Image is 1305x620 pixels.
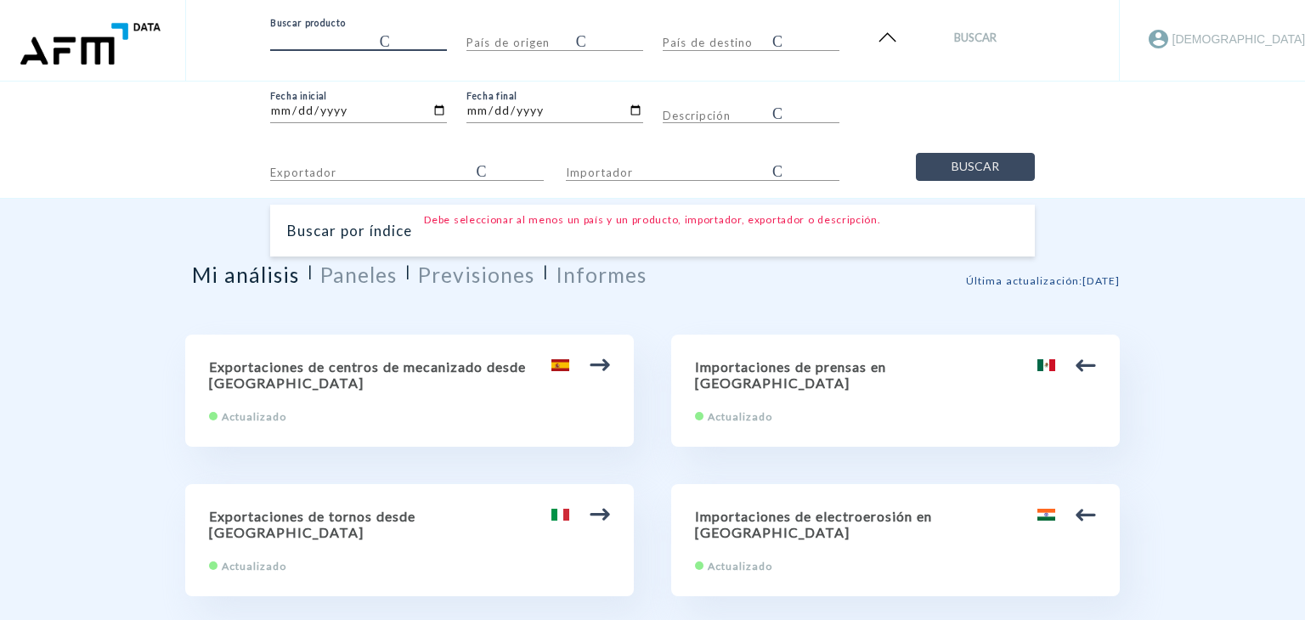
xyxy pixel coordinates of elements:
[695,508,932,540] font: Importaciones de electroerosión en [GEOGRAPHIC_DATA]
[708,560,772,572] font: Actualizado
[695,358,886,391] font: Importaciones de prensas en [GEOGRAPHIC_DATA]
[192,262,299,287] font: Mi análisis
[1079,274,1082,287] font: :
[626,25,643,53] button: entrada clara
[1149,30,1168,48] img: Icono de cuenta
[270,90,326,101] font: Fecha inicial
[590,355,610,375] img: arrow.svg
[320,262,397,287] font: Paneles
[222,560,286,572] font: Actualizado
[308,262,314,280] font: |
[822,25,839,53] button: entrada clara
[916,24,1035,52] button: Buscar
[14,20,164,67] img: enantio
[1082,274,1120,287] font: [DATE]
[822,155,839,183] button: entrada clara
[222,410,286,423] font: Actualizado
[477,161,594,177] font: Cancelar
[708,410,772,423] font: Actualizado
[556,262,647,287] font: Informes
[1076,355,1096,375] img: arrow.svg
[418,262,534,287] font: Previsiones
[527,155,544,183] button: entrada clara
[590,504,610,525] img: arrow.svg
[916,153,1035,181] button: Buscar
[424,213,880,226] font: Debe seleccionar al menos un país y un producto, importador, exportador o descripción.
[772,161,890,177] font: Cancelar
[576,31,693,47] font: Cancelar
[822,98,839,126] button: entrada clara
[873,25,901,51] img: filtro abierto
[954,31,997,44] font: Buscar
[209,508,415,540] font: Exportaciones de tornos desde [GEOGRAPHIC_DATA]
[543,262,549,280] font: |
[380,31,497,47] font: Cancelar
[466,90,517,101] font: Fecha final
[772,31,890,47] font: Cancelar
[430,25,447,53] button: entrada clara
[952,159,999,173] font: Buscar
[270,17,347,28] font: Buscar producto
[405,262,411,280] font: |
[966,274,1079,287] font: Última actualización
[772,104,890,119] font: Cancelar
[209,358,526,391] font: Exportaciones de centros de mecanizado desde [GEOGRAPHIC_DATA]
[287,222,412,240] font: Buscar por índice
[1076,504,1096,525] img: arrow.svg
